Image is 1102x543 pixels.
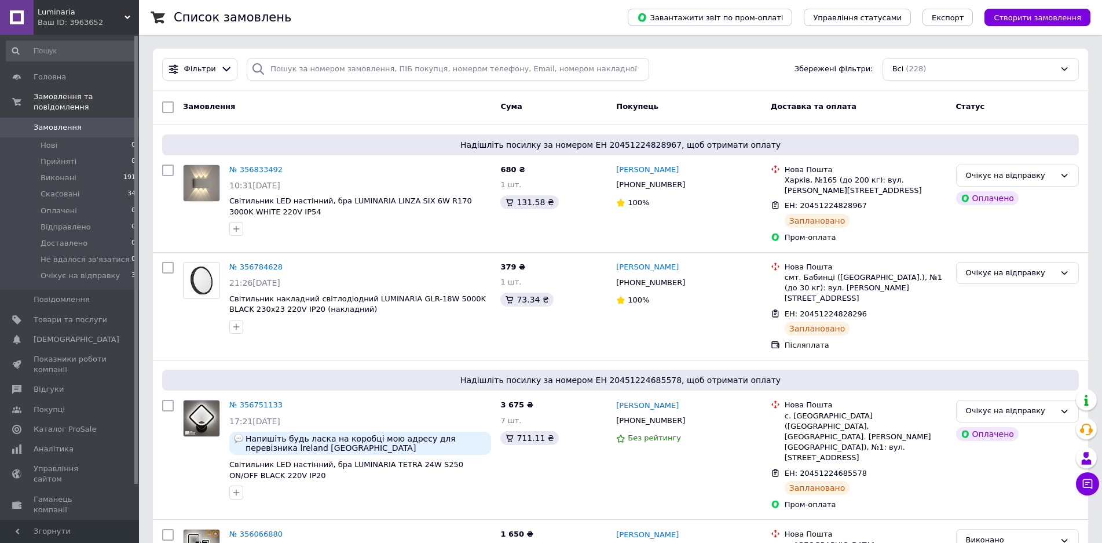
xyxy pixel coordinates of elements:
span: (228) [906,64,926,73]
div: Заплановано [785,322,850,336]
a: Фото товару [183,400,220,437]
span: Замовлення [34,122,82,133]
a: [PERSON_NAME] [616,262,679,273]
div: 73.34 ₴ [500,293,553,307]
div: Очікує на відправку [966,405,1055,417]
a: Світильник накладний світлодіодний LUMINARIA GLR-18W 5000K BLACK 230x23 220V IP20 (накладний) [229,294,486,314]
div: Оплачено [956,427,1019,441]
div: Післяплата [785,340,947,351]
span: 0 [131,156,136,167]
span: Замовлення [183,102,235,111]
a: Світильник LED настінний, бра LUMINARIA TETRA 24W S250 ON/OFF BLACK 220V IP20 [229,460,463,480]
div: с. [GEOGRAPHIC_DATA] ([GEOGRAPHIC_DATA], [GEOGRAPHIC_DATA]. [PERSON_NAME][GEOGRAPHIC_DATA]), №1: ... [785,411,947,464]
span: Товари та послуги [34,315,107,325]
img: :speech_balloon: [234,434,243,443]
div: Пром-оплата [785,232,947,243]
a: [PERSON_NAME] [616,165,679,176]
span: Напишіть будь ласка на коробці мою адресу для перевізника lreland [GEOGRAPHIC_DATA] [GEOGRAPHIC_D... [246,434,486,453]
a: № 356066880 [229,530,283,538]
a: Фото товару [183,262,220,299]
div: Нова Пошта [785,400,947,410]
button: Чат з покупцем [1076,472,1099,495]
span: Покупці [34,404,65,415]
div: 711.11 ₴ [500,431,558,445]
span: Прийняті [41,156,76,167]
div: Пром-оплата [785,500,947,510]
span: Доставлено [41,238,87,249]
h1: Список замовлень [174,10,291,24]
span: 17:21[DATE] [229,417,280,426]
span: 0 [131,222,136,232]
span: Замовлення та повідомлення [34,92,139,112]
span: Не вдалося зв'язатися [41,254,130,265]
div: Заплановано [785,481,850,495]
span: Всі [892,64,904,75]
span: [DEMOGRAPHIC_DATA] [34,334,119,345]
a: Створити замовлення [973,13,1090,21]
img: Фото товару [184,165,219,201]
span: 100% [628,296,649,304]
button: Завантажити звіт по пром-оплаті [628,9,792,26]
span: Гаманець компанії [34,494,107,515]
span: 3 [131,271,136,281]
a: Фото товару [183,165,220,202]
span: 0 [131,238,136,249]
span: 1 шт. [500,278,521,286]
span: Оплачені [41,206,77,216]
span: Фільтри [184,64,216,75]
div: [PHONE_NUMBER] [614,177,687,192]
button: Управління статусами [804,9,911,26]
span: Надішліть посилку за номером ЕН 20451224828967, щоб отримати оплату [167,139,1074,151]
div: Очікує на відправку [966,267,1055,279]
span: 7 шт. [500,416,521,425]
span: Каталог ProSale [34,424,96,435]
div: Нова Пошта [785,262,947,272]
span: Доставка та оплата [771,102,856,111]
button: Створити замовлення [984,9,1090,26]
span: Аналітика [34,444,74,454]
div: 131.58 ₴ [500,195,558,209]
span: Очікує на відправку [41,271,120,281]
span: 0 [131,206,136,216]
span: Покупець [616,102,658,111]
input: Пошук за номером замовлення, ПІБ покупця, номером телефону, Email, номером накладної [247,58,649,81]
span: Надішліть посилку за номером ЕН 20451224685578, щоб отримати оплату [167,374,1074,386]
span: 379 ₴ [500,263,525,271]
img: Фото товару [184,263,219,298]
img: Фото товару [184,400,219,436]
span: Нові [41,140,57,151]
div: Нова Пошта [785,529,947,540]
a: № 356784628 [229,263,283,271]
span: ЕН: 20451224828296 [785,309,867,318]
span: Завантажити звіт по пром-оплаті [637,12,783,23]
span: Головна [34,72,66,82]
span: Luminaria [38,7,125,17]
div: Заплановано [785,214,850,228]
div: [PHONE_NUMBER] [614,275,687,290]
span: Збережені фільтри: [795,64,873,75]
span: Управління сайтом [34,464,107,484]
span: 680 ₴ [500,165,525,174]
span: Без рейтингу [628,433,681,442]
span: 0 [131,140,136,151]
div: Харків, №165 (до 200 кг): вул. [PERSON_NAME][STREET_ADDRESS] [785,175,947,196]
span: 100% [628,198,649,207]
span: 1 650 ₴ [500,530,533,538]
span: 10:31[DATE] [229,181,280,190]
span: 21:26[DATE] [229,278,280,287]
a: Світильник LED настінний, бра LUMINARIA LINZA SIX 6W R170 3000K WHITE 220V IP54 [229,196,472,216]
span: 3 675 ₴ [500,400,533,409]
span: Відгуки [34,384,64,395]
div: Очікує на відправку [966,170,1055,182]
span: Скасовані [41,189,80,199]
div: Нова Пошта [785,165,947,175]
div: смт. Бабинці ([GEOGRAPHIC_DATA].), №1 (до 30 кг): вул. [PERSON_NAME][STREET_ADDRESS] [785,272,947,304]
span: Cума [500,102,522,111]
button: Експорт [922,9,973,26]
span: ЕН: 20451224685578 [785,469,867,478]
span: ЕН: 20451224828967 [785,201,867,210]
a: [PERSON_NAME] [616,400,679,411]
input: Пошук [6,41,137,61]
